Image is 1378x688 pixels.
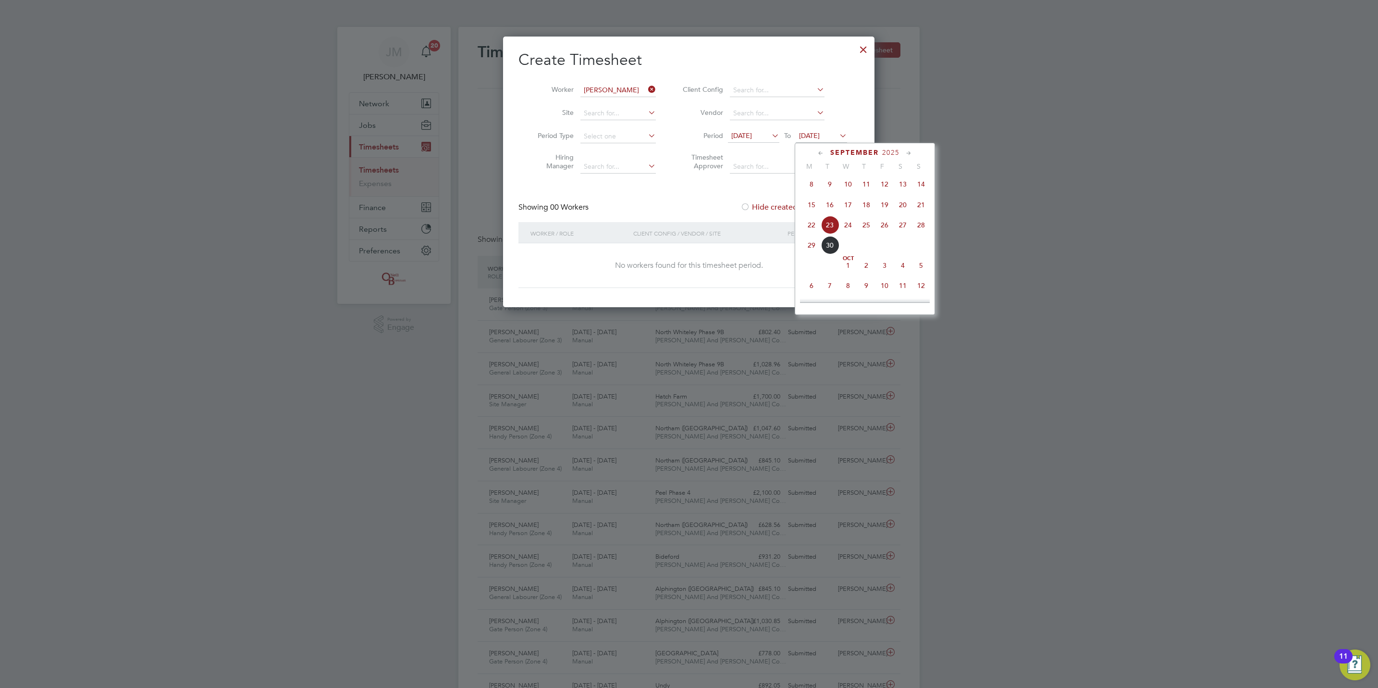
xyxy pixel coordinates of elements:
span: [DATE] [731,131,752,140]
span: 12 [875,175,894,193]
span: T [855,162,873,171]
span: 3 [875,256,894,275]
span: 9 [821,175,839,193]
input: Search for... [580,84,656,97]
label: Vendor [680,108,723,117]
input: Search for... [730,84,824,97]
div: Period [785,222,849,244]
div: Client Config / Vendor / Site [631,222,785,244]
span: 1 [839,256,857,275]
span: 16 [857,297,875,315]
span: 29 [802,236,821,254]
div: Showing [518,202,591,213]
span: 8 [839,276,857,295]
label: Worker [530,85,574,94]
span: 19 [875,196,894,214]
label: Site [530,108,574,117]
div: No workers found for this timesheet period. [528,261,849,271]
label: Timesheet Approver [680,153,723,170]
label: Period [680,131,723,140]
span: W [837,162,855,171]
span: 11 [857,175,875,193]
span: 17 [839,196,857,214]
span: T [818,162,837,171]
span: S [891,162,910,171]
span: 14 [821,297,839,315]
input: Select one [580,130,656,143]
label: Hiring Manager [530,153,574,170]
span: 19 [912,297,930,315]
span: 20 [894,196,912,214]
span: 2025 [882,149,899,157]
span: 15 [802,196,821,214]
span: 6 [802,276,821,295]
span: 8 [802,175,821,193]
span: 24 [839,216,857,234]
span: 2 [857,256,875,275]
span: 26 [875,216,894,234]
input: Search for... [580,160,656,174]
span: 10 [875,276,894,295]
span: 10 [839,175,857,193]
span: 9 [857,276,875,295]
input: Search for... [730,160,824,174]
button: Open Resource Center, 11 new notifications [1340,650,1370,680]
span: S [910,162,928,171]
span: 18 [857,196,875,214]
span: 15 [839,297,857,315]
span: 22 [802,216,821,234]
label: Hide created timesheets [740,202,838,212]
span: M [800,162,818,171]
div: Worker / Role [528,222,631,244]
h2: Create Timesheet [518,50,859,70]
label: Period Type [530,131,574,140]
span: 11 [894,276,912,295]
span: F [873,162,891,171]
span: 00 Workers [550,202,589,212]
input: Search for... [730,107,824,120]
input: Search for... [580,107,656,120]
span: 4 [894,256,912,275]
span: 23 [821,216,839,234]
label: Client Config [680,85,723,94]
span: 28 [912,216,930,234]
span: 14 [912,175,930,193]
span: September [830,149,879,157]
span: [DATE] [799,131,820,140]
span: Oct [839,256,857,261]
span: 21 [912,196,930,214]
span: 17 [875,297,894,315]
span: 30 [821,236,839,254]
span: 27 [894,216,912,234]
span: 13 [894,175,912,193]
span: To [781,129,794,142]
span: 25 [857,216,875,234]
span: 16 [821,196,839,214]
div: 11 [1339,656,1348,669]
span: 13 [802,297,821,315]
span: 18 [894,297,912,315]
span: 12 [912,276,930,295]
span: 5 [912,256,930,275]
span: 7 [821,276,839,295]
